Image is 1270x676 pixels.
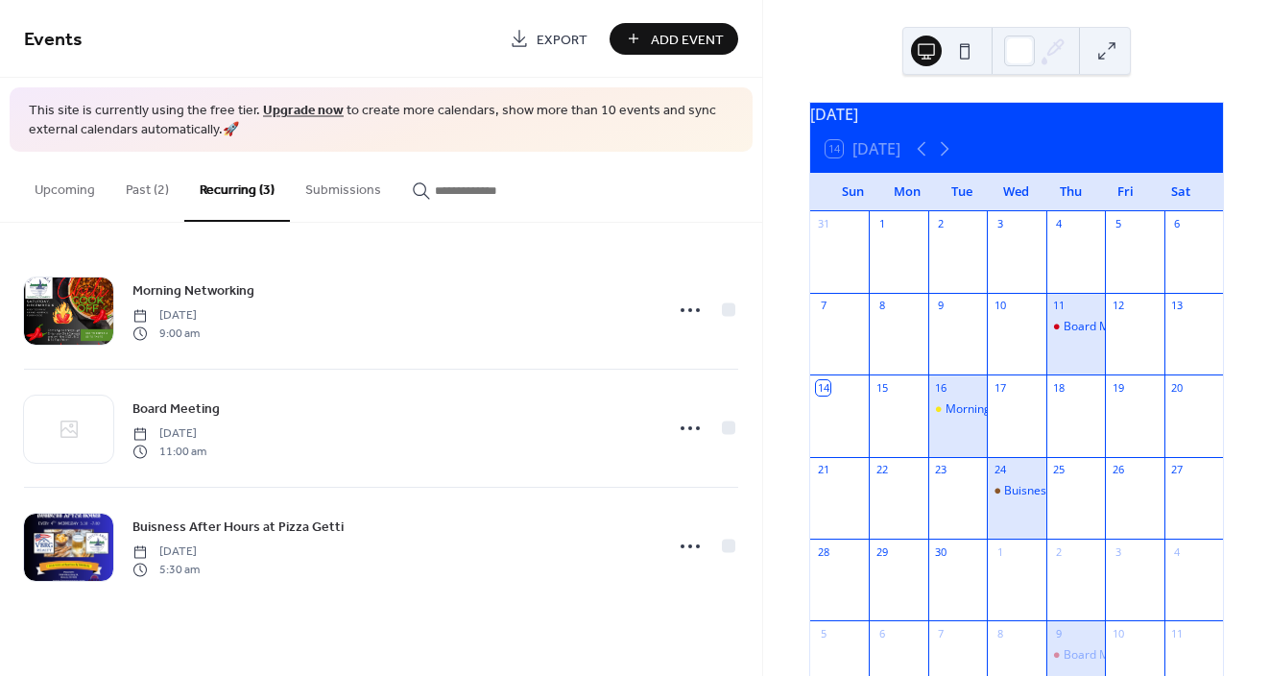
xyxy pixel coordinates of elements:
[875,299,889,313] div: 8
[19,152,110,220] button: Upcoming
[651,30,724,50] span: Add Event
[946,401,1055,418] div: Morning Networking
[132,518,344,538] span: Buisness After Hours at Pizza Getti
[1043,173,1098,211] div: Thu
[1064,319,1143,335] div: Board Meeting
[1170,217,1185,231] div: 6
[495,23,602,55] a: Export
[989,173,1043,211] div: Wed
[132,516,344,538] a: Buisness After Hours at Pizza Getti
[816,299,830,313] div: 7
[1098,173,1153,211] div: Fri
[610,23,738,55] button: Add Event
[1111,463,1125,477] div: 26
[875,626,889,640] div: 6
[816,626,830,640] div: 5
[1052,299,1066,313] div: 11
[934,380,948,395] div: 16
[1153,173,1208,211] div: Sat
[880,173,935,211] div: Mon
[934,299,948,313] div: 9
[110,152,184,220] button: Past (2)
[935,173,990,211] div: Tue
[816,463,830,477] div: 21
[1170,299,1185,313] div: 13
[537,30,587,50] span: Export
[934,217,948,231] div: 2
[1170,544,1185,559] div: 4
[132,443,206,460] span: 11:00 am
[132,281,254,302] span: Morning Networking
[1046,647,1105,664] div: Board Meeting
[1046,319,1105,335] div: Board Meeting
[132,307,200,325] span: [DATE]
[993,544,1007,559] div: 1
[875,463,889,477] div: 22
[993,463,1007,477] div: 24
[934,544,948,559] div: 30
[1052,217,1066,231] div: 4
[816,217,830,231] div: 31
[1052,626,1066,640] div: 9
[132,279,254,302] a: Morning Networking
[132,543,200,561] span: [DATE]
[993,380,1007,395] div: 17
[987,483,1045,499] div: Buisness After Hours at Pizza Getti
[24,21,83,59] span: Events
[132,398,220,420] a: Board Meeting
[132,325,200,342] span: 9:00 am
[1052,544,1066,559] div: 2
[132,425,206,443] span: [DATE]
[875,380,889,395] div: 15
[1111,299,1125,313] div: 12
[1052,463,1066,477] div: 25
[934,463,948,477] div: 23
[1170,626,1185,640] div: 11
[928,401,987,418] div: Morning Networking
[1004,483,1190,499] div: Buisness After Hours at Pizza Getti
[29,102,733,139] span: This site is currently using the free tier. to create more calendars, show more than 10 events an...
[875,217,889,231] div: 1
[816,544,830,559] div: 28
[1170,380,1185,395] div: 20
[1170,463,1185,477] div: 27
[816,380,830,395] div: 14
[184,152,290,222] button: Recurring (3)
[263,98,344,124] a: Upgrade now
[993,626,1007,640] div: 8
[1111,217,1125,231] div: 5
[810,103,1223,126] div: [DATE]
[993,217,1007,231] div: 3
[132,399,220,420] span: Board Meeting
[1064,647,1143,664] div: Board Meeting
[826,173,880,211] div: Sun
[1111,380,1125,395] div: 19
[132,561,200,578] span: 5:30 am
[1111,544,1125,559] div: 3
[875,544,889,559] div: 29
[934,626,948,640] div: 7
[1052,380,1066,395] div: 18
[993,299,1007,313] div: 10
[1111,626,1125,640] div: 10
[290,152,396,220] button: Submissions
